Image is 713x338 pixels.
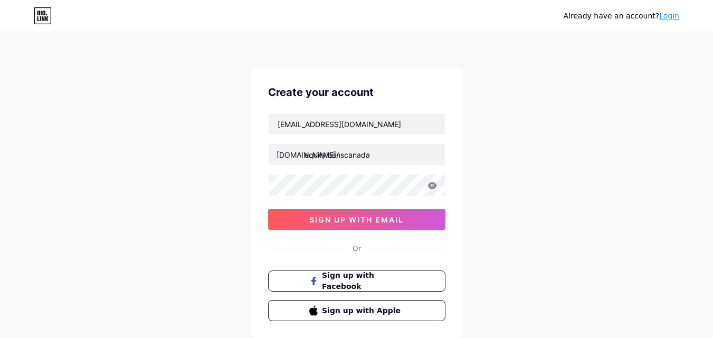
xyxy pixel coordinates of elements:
input: username [269,144,445,165]
span: Sign up with Apple [322,305,404,316]
button: Sign up with Facebook [268,271,445,292]
div: [DOMAIN_NAME]/ [277,149,339,160]
div: Or [353,243,361,254]
span: Sign up with Facebook [322,270,404,292]
span: sign up with email [309,215,404,224]
input: Email [269,113,445,134]
button: sign up with email [268,209,445,230]
a: Login [659,12,679,20]
div: Already have an account? [564,11,679,22]
div: Create your account [268,84,445,100]
button: Sign up with Apple [268,300,445,321]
